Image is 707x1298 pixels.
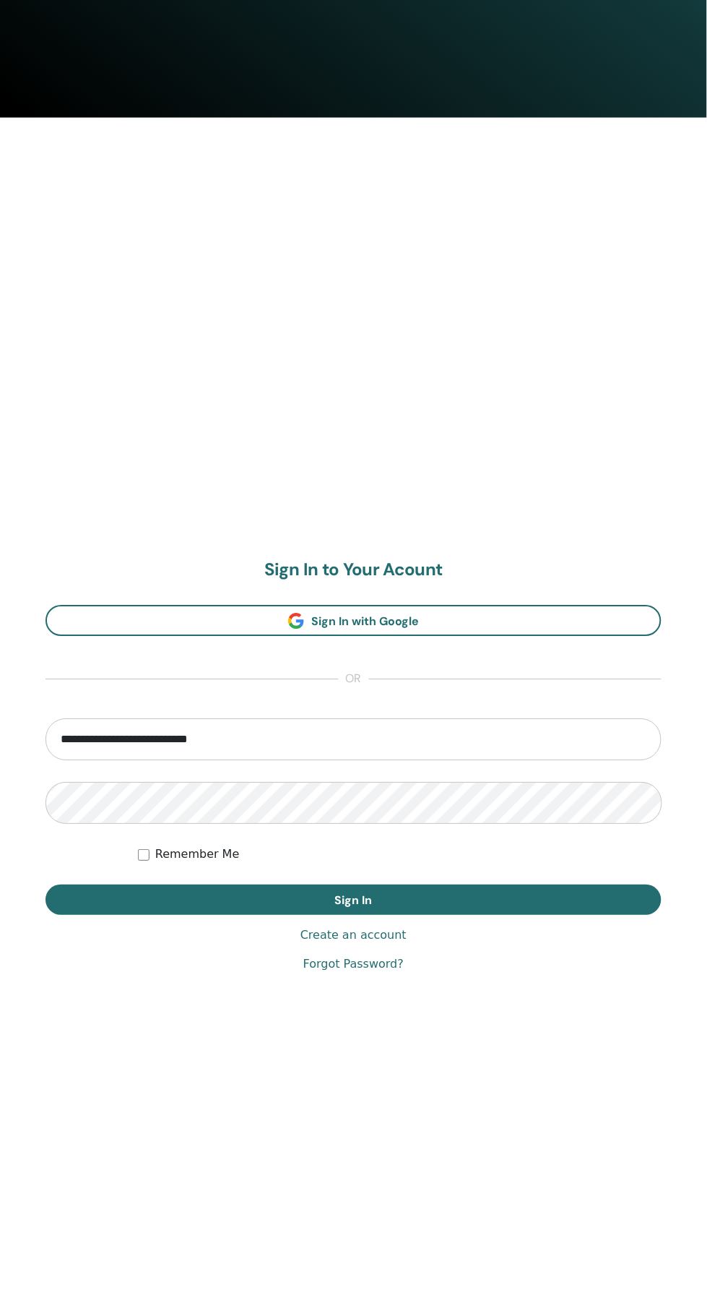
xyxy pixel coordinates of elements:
h2: Sign In to Your Acount [45,560,662,581]
a: Create an account [300,927,407,945]
button: Sign In [45,885,662,916]
span: or [339,671,369,689]
span: Sign In [335,893,373,908]
span: Sign In with Google [311,614,419,629]
a: Forgot Password? [303,956,404,973]
a: Sign In with Google [45,606,662,637]
label: Remember Me [155,846,240,864]
div: Keep me authenticated indefinitely or until I manually logout [138,846,662,864]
